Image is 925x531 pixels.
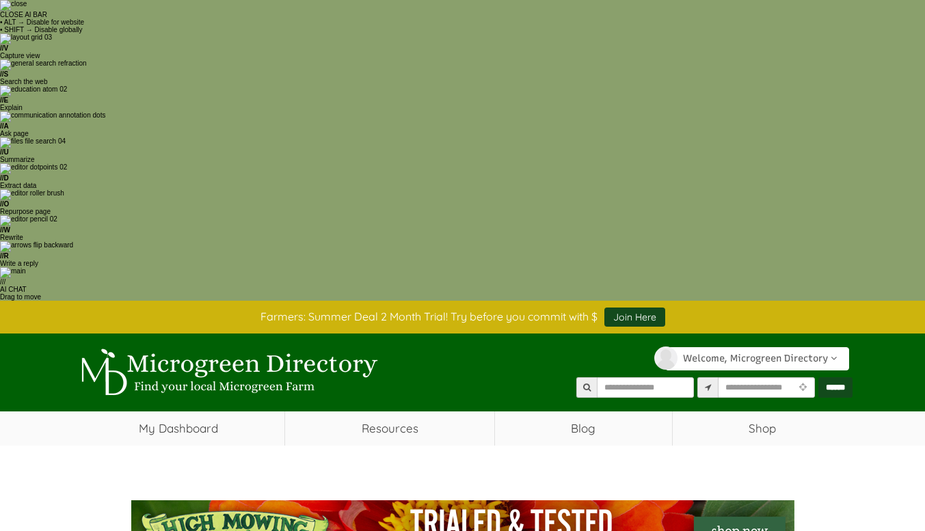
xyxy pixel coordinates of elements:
[673,411,853,446] a: Shop
[73,349,381,396] img: Microgreen Directory
[665,347,849,370] a: Welcome, Microgreen Directory
[796,383,810,392] i: Use Current Location
[73,411,285,446] a: My Dashboard
[604,308,665,327] a: Join Here
[495,411,672,446] a: Blog
[63,308,863,327] div: Farmers: Summer Deal 2 Month Trial! Try before you commit with $
[654,346,678,370] img: profile profile holder
[285,411,494,446] a: Resources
